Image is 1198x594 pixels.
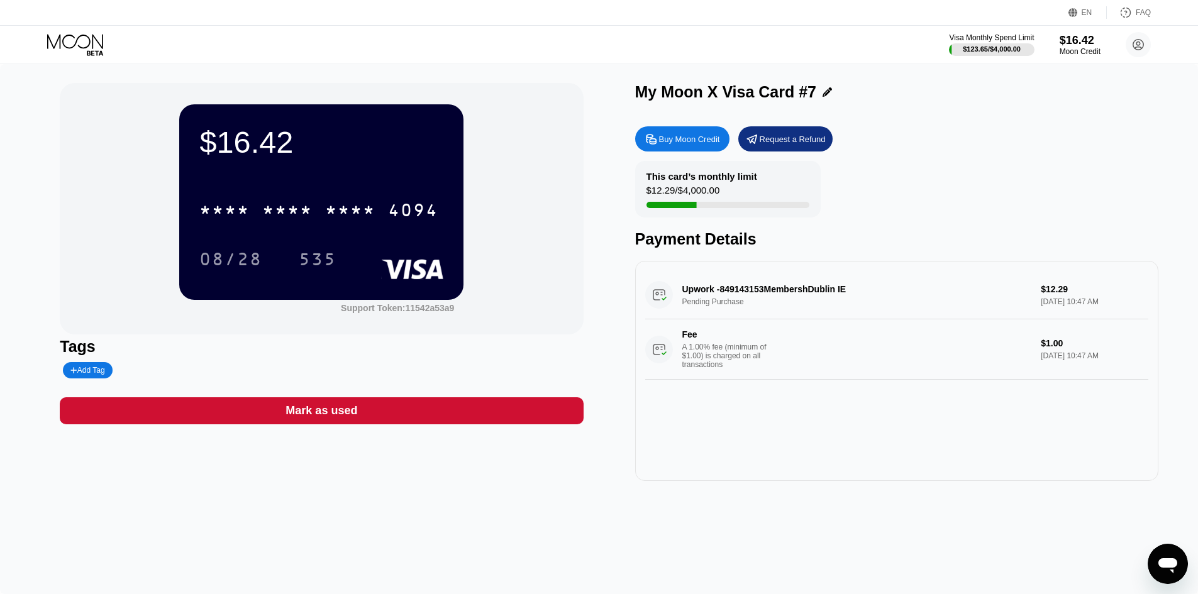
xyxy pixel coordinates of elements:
[1082,8,1092,17] div: EN
[1060,47,1101,56] div: Moon Credit
[1060,34,1101,56] div: $16.42Moon Credit
[738,126,833,151] div: Request a Refund
[645,319,1148,380] div: FeeA 1.00% fee (minimum of $1.00) is charged on all transactions$1.00[DATE] 10:47 AM
[1041,338,1148,348] div: $1.00
[199,251,262,271] div: 08/28
[388,202,438,222] div: 4094
[1041,351,1148,360] div: [DATE] 10:47 AM
[60,338,583,356] div: Tags
[341,303,454,313] div: Support Token:11542a53a9
[635,126,729,151] div: Buy Moon Credit
[646,185,720,202] div: $12.29 / $4,000.00
[60,397,583,424] div: Mark as used
[70,366,104,375] div: Add Tag
[289,243,346,275] div: 535
[646,171,757,182] div: This card’s monthly limit
[682,329,770,339] div: Fee
[760,134,826,145] div: Request a Refund
[635,83,817,101] div: My Moon X Visa Card #7
[949,33,1034,56] div: Visa Monthly Spend Limit$123.65/$4,000.00
[1060,34,1101,47] div: $16.42
[341,303,454,313] div: Support Token: 11542a53a9
[1068,6,1107,19] div: EN
[199,124,443,160] div: $16.42
[1148,544,1188,584] iframe: Button to launch messaging window
[299,251,336,271] div: 535
[949,33,1034,42] div: Visa Monthly Spend Limit
[1107,6,1151,19] div: FAQ
[682,343,777,369] div: A 1.00% fee (minimum of $1.00) is charged on all transactions
[286,404,357,418] div: Mark as used
[1136,8,1151,17] div: FAQ
[635,230,1158,248] div: Payment Details
[63,362,112,378] div: Add Tag
[190,243,272,275] div: 08/28
[963,45,1021,53] div: $123.65 / $4,000.00
[659,134,720,145] div: Buy Moon Credit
